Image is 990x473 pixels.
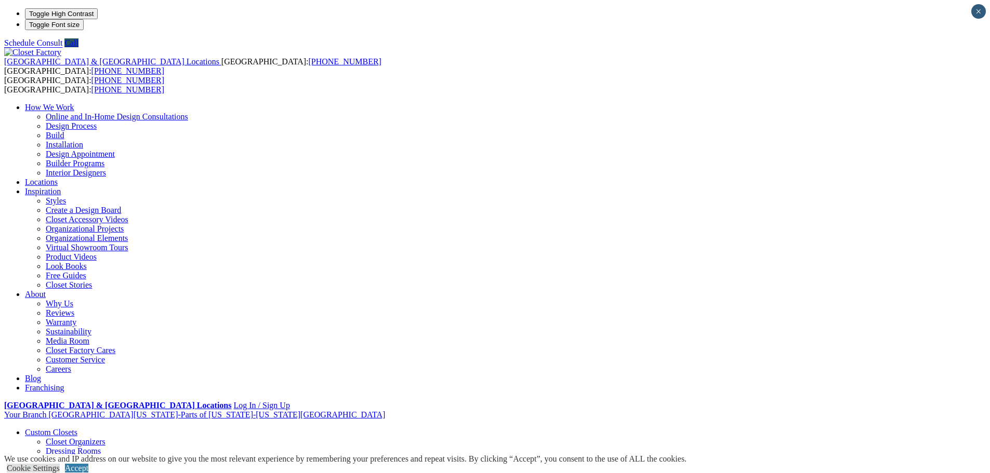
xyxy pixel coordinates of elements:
[91,76,164,85] a: [PHONE_NUMBER]
[46,159,104,168] a: Builder Programs
[46,243,128,252] a: Virtual Showroom Tours
[25,374,41,383] a: Blog
[46,131,64,140] a: Build
[25,178,58,186] a: Locations
[46,196,66,205] a: Styles
[29,10,94,18] span: Toggle High Contrast
[4,410,385,419] a: Your Branch [GEOGRAPHIC_DATA][US_STATE]-Parts of [US_STATE]-[US_STATE][GEOGRAPHIC_DATA]
[46,121,97,130] a: Design Process
[46,437,105,446] a: Closet Organizers
[91,85,164,94] a: [PHONE_NUMBER]
[4,57,219,66] span: [GEOGRAPHIC_DATA] & [GEOGRAPHIC_DATA] Locations
[46,150,115,158] a: Design Appointment
[4,454,687,464] div: We use cookies and IP address on our website to give you the most relevant experience by remember...
[65,464,88,472] a: Accept
[29,21,80,29] span: Toggle Font size
[46,327,91,336] a: Sustainability
[4,76,164,94] span: [GEOGRAPHIC_DATA]: [GEOGRAPHIC_DATA]:
[25,19,84,30] button: Toggle Font size
[25,290,46,299] a: About
[46,271,86,280] a: Free Guides
[46,168,106,177] a: Interior Designers
[46,280,92,289] a: Closet Stories
[4,38,62,47] a: Schedule Consult
[46,346,115,355] a: Closet Factory Cares
[46,355,105,364] a: Customer Service
[46,112,188,121] a: Online and In-Home Design Consultations
[4,57,381,75] span: [GEOGRAPHIC_DATA]: [GEOGRAPHIC_DATA]:
[46,447,101,455] a: Dressing Rooms
[64,38,78,47] a: Call
[46,252,97,261] a: Product Videos
[25,383,64,392] a: Franchising
[46,224,124,233] a: Organizational Projects
[25,103,74,112] a: How We Work
[4,57,221,66] a: [GEOGRAPHIC_DATA] & [GEOGRAPHIC_DATA] Locations
[46,140,83,149] a: Installation
[4,410,46,419] span: Your Branch
[233,401,289,410] a: Log In / Sign Up
[25,428,77,437] a: Custom Closets
[48,410,385,419] span: [GEOGRAPHIC_DATA][US_STATE]-Parts of [US_STATE]-[US_STATE][GEOGRAPHIC_DATA]
[25,8,98,19] button: Toggle High Contrast
[25,187,61,196] a: Inspiration
[46,234,128,242] a: Organizational Elements
[46,206,121,214] a: Create a Design Board
[91,66,164,75] a: [PHONE_NUMBER]
[46,262,87,271] a: Look Books
[46,299,73,308] a: Why Us
[46,336,89,345] a: Media Room
[46,364,71,373] a: Careers
[4,48,61,57] img: Closet Factory
[46,308,74,317] a: Reviews
[46,318,76,327] a: Warranty
[46,215,128,224] a: Closet Accessory Videos
[308,57,381,66] a: [PHONE_NUMBER]
[971,4,986,19] button: Close
[7,464,60,472] a: Cookie Settings
[4,401,231,410] a: [GEOGRAPHIC_DATA] & [GEOGRAPHIC_DATA] Locations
